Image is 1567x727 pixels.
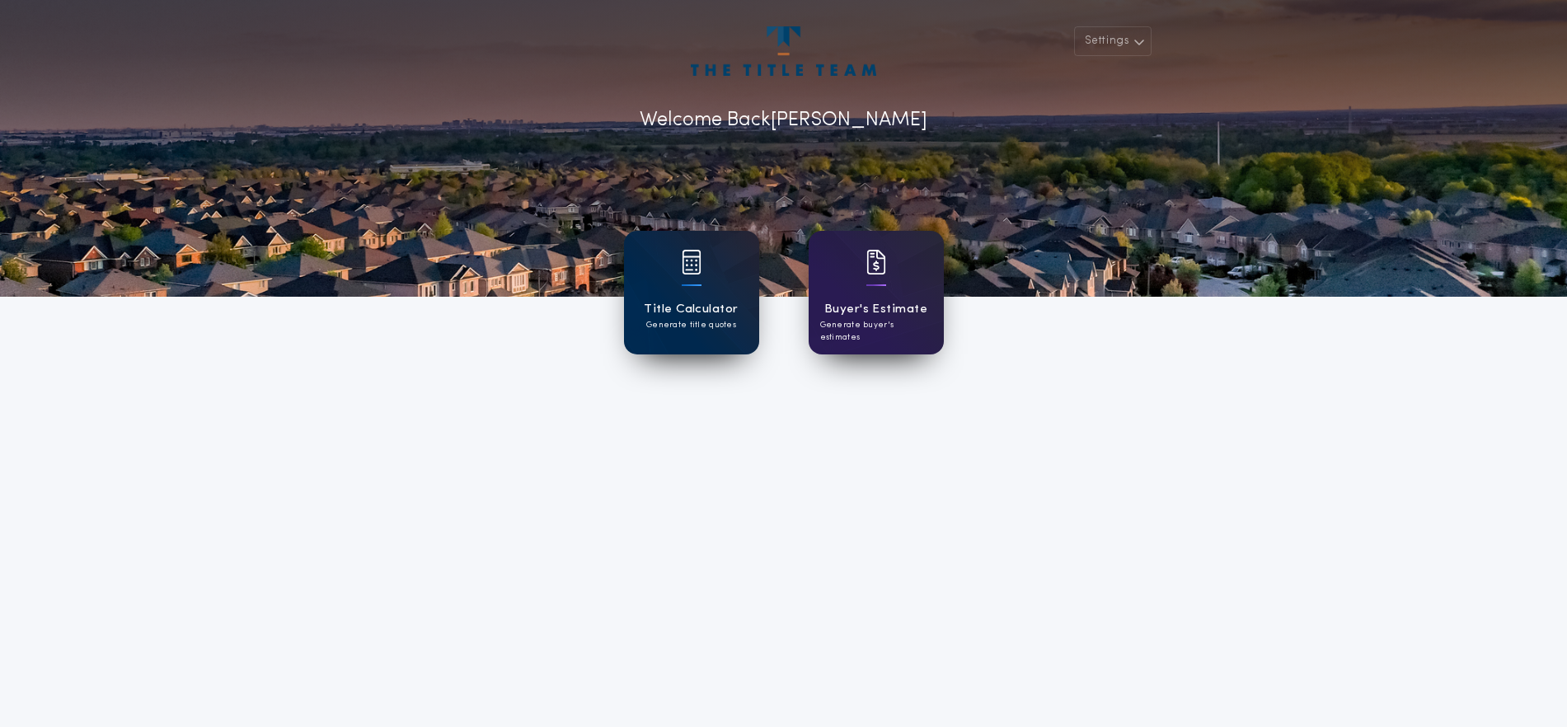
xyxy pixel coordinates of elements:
img: card icon [682,250,701,274]
p: Welcome Back [PERSON_NAME] [640,106,927,135]
h1: Title Calculator [644,300,738,319]
a: card iconTitle CalculatorGenerate title quotes [624,231,759,354]
h1: Buyer's Estimate [824,300,927,319]
button: Settings [1074,26,1152,56]
img: account-logo [691,26,875,76]
p: Generate buyer's estimates [820,319,932,344]
img: card icon [866,250,886,274]
a: card iconBuyer's EstimateGenerate buyer's estimates [809,231,944,354]
p: Generate title quotes [646,319,736,331]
